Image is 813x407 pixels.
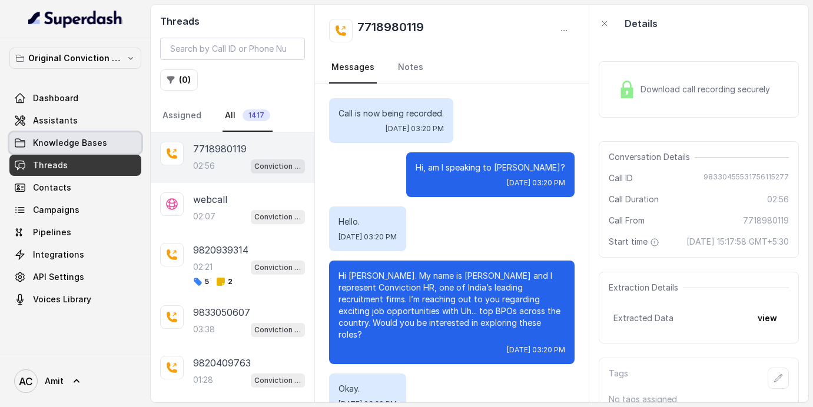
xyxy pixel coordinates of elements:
[339,216,397,228] p: Hello.
[193,142,247,156] p: 7718980119
[609,151,695,163] span: Conversation Details
[609,393,789,405] p: No tags assigned
[9,266,141,288] a: API Settings
[329,52,574,84] nav: Tabs
[9,177,141,198] a: Contacts
[704,172,789,184] span: 98330455531756115277
[9,132,141,154] a: Knowledge Bases
[609,368,628,389] p: Tags
[254,262,301,273] p: Conviction HR Outbound Assistant
[618,81,636,98] img: Lock Icon
[33,226,71,238] span: Pipelines
[160,100,204,132] a: Assigned
[609,172,633,184] span: Call ID
[9,289,141,310] a: Voices Library
[160,69,198,91] button: (0)
[609,236,662,248] span: Start time
[9,199,141,221] a: Campaigns
[9,244,141,265] a: Integrations
[33,293,91,305] span: Voices Library
[193,211,215,222] p: 02:07
[386,124,444,134] span: [DATE] 03:20 PM
[396,52,426,84] a: Notes
[9,48,141,69] button: Original Conviction Workspace
[223,100,273,132] a: All1417
[339,232,397,242] span: [DATE] 03:20 PM
[33,115,78,126] span: Assistants
[641,84,775,95] span: Download call recording securely
[160,14,305,28] h2: Threads
[33,137,107,149] span: Knowledge Bases
[9,222,141,243] a: Pipelines
[193,356,251,370] p: 9820409763
[19,375,33,388] text: AC
[357,19,424,42] h2: 7718980119
[193,323,215,335] p: 03:38
[193,160,215,172] p: 02:56
[45,375,64,387] span: Amit
[160,38,305,60] input: Search by Call ID or Phone Number
[193,261,213,273] p: 02:21
[329,52,377,84] a: Messages
[243,109,270,121] span: 1417
[9,365,141,398] a: Amit
[193,277,209,286] span: 5
[609,194,659,205] span: Call Duration
[767,194,789,205] span: 02:56
[160,100,305,132] nav: Tabs
[28,51,122,65] p: Original Conviction Workspace
[609,282,683,293] span: Extraction Details
[609,215,645,226] span: Call From
[193,192,227,206] p: webcall
[339,108,444,119] p: Call is now being recorded.
[507,178,565,188] span: [DATE] 03:20 PM
[216,277,233,286] span: 2
[254,161,301,172] p: Conviction HR Outbound Assistant
[9,110,141,131] a: Assistants
[33,271,84,283] span: API Settings
[193,243,248,257] p: 9820939314
[416,162,565,174] p: Hi, am I speaking to [PERSON_NAME]?
[33,92,78,104] span: Dashboard
[33,182,71,194] span: Contacts
[193,374,213,386] p: 01:28
[9,88,141,109] a: Dashboard
[743,215,789,226] span: 7718980119
[507,345,565,355] span: [DATE] 03:20 PM
[33,249,84,261] span: Integrations
[9,155,141,176] a: Threads
[751,308,784,329] button: view
[613,312,673,324] span: Extracted Data
[254,375,301,386] p: Conviction HR Outbound Assistant
[686,236,789,248] span: [DATE] 15:17:58 GMT+5:30
[254,324,301,336] p: Conviction HR Outbound Assistant
[28,9,123,28] img: light.svg
[625,16,658,31] p: Details
[193,305,250,319] p: 9833050607
[33,204,79,216] span: Campaigns
[254,211,301,223] p: Conviction HR Outbound Assistant
[339,270,565,341] p: Hi [PERSON_NAME]. My name is [PERSON_NAME] and I represent Conviction HR, one of India’s leading ...
[33,159,68,171] span: Threads
[339,383,397,395] p: Okay.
